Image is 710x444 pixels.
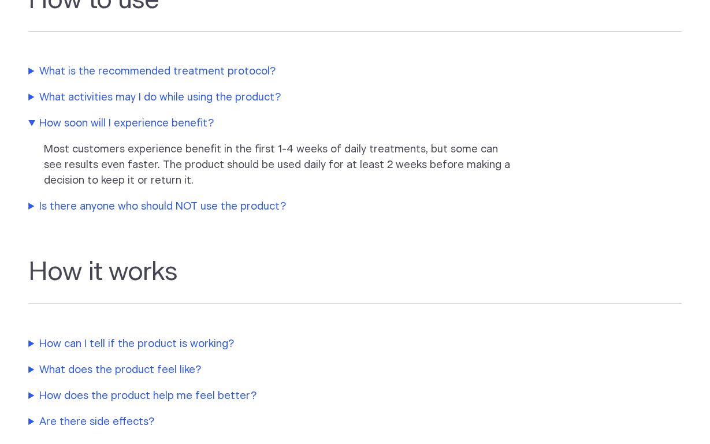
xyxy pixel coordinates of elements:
summary: What activities may I do while using the product? [28,90,514,106]
summary: Are there side effects? [28,415,514,430]
summary: How does the product help me feel better? [28,389,514,404]
summary: How can I tell if the product is working? [28,337,514,352]
h2: How it works [28,257,682,304]
p: Most customers experience benefit in the first 1-4 weeks of daily treatments, but some can see re... [44,142,515,189]
summary: What does the product feel like? [28,363,514,378]
summary: Is there anyone who should NOT use the product? [28,199,514,215]
summary: How soon will I experience benefit? [28,116,514,132]
summary: What is the recommended treatment protocol? [28,64,514,80]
